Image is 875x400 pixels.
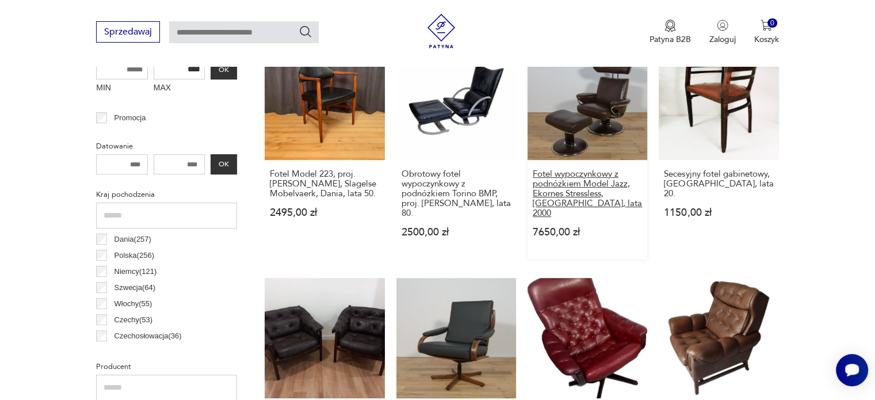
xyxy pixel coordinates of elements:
[96,29,160,37] a: Sprzedawaj
[96,140,237,153] p: Datowanie
[96,188,237,201] p: Kraj pochodzenia
[709,20,736,45] button: Zaloguj
[96,360,237,373] p: Producent
[836,354,868,386] iframe: Smartsupp widget button
[754,34,779,45] p: Koszyk
[114,298,152,310] p: Włochy ( 55 )
[154,79,205,98] label: MAX
[402,169,511,218] h3: Obrotowy fotel wypoczynkowy z podnóżkiem Torino BMP, proj. [PERSON_NAME], lata 80.
[396,40,516,260] a: Obrotowy fotel wypoczynkowy z podnóżkiem Torino BMP, proj. Rolf Benz, lata 80.Obrotowy fotel wypo...
[114,112,146,124] p: Promocja
[96,79,148,98] label: MIN
[767,18,777,28] div: 0
[114,265,157,278] p: Niemcy ( 121 )
[114,249,154,262] p: Polska ( 256 )
[649,34,691,45] p: Patyna B2B
[709,34,736,45] p: Zaloguj
[265,40,384,260] a: Fotel Model 223, proj. Kurt Olsen, Slagelse Mobelvaerk, Dania, lata 50.Fotel Model 223, proj. [PE...
[649,20,691,45] button: Patyna B2B
[96,21,160,43] button: Sprzedawaj
[114,281,156,294] p: Szwecja ( 64 )
[533,169,642,218] h3: Fotel wypoczynkowy z podnóżkiem Model Jazz, Ekornes Stressless, [GEOGRAPHIC_DATA], lata 2000
[114,314,153,326] p: Czechy ( 53 )
[659,40,778,260] a: Secesyjny fotel gabinetowy, Niemcy, lata 20.Secesyjny fotel gabinetowy, [GEOGRAPHIC_DATA], lata 2...
[114,233,151,246] p: Dania ( 257 )
[299,25,312,39] button: Szukaj
[114,330,182,342] p: Czechosłowacja ( 36 )
[270,208,379,218] p: 2495,00 zł
[754,20,779,45] button: 0Koszyk
[114,346,159,359] p: Norwegia ( 24 )
[664,208,773,218] p: 1150,00 zł
[211,154,237,174] button: OK
[649,20,691,45] a: Ikona medaluPatyna B2B
[211,59,237,79] button: OK
[533,227,642,237] p: 7650,00 zł
[664,169,773,199] h3: Secesyjny fotel gabinetowy, [GEOGRAPHIC_DATA], lata 20.
[761,20,772,31] img: Ikona koszyka
[717,20,728,31] img: Ikonka użytkownika
[424,14,458,48] img: Patyna - sklep z meblami i dekoracjami vintage
[528,40,647,260] a: Fotel wypoczynkowy z podnóżkiem Model Jazz, Ekornes Stressless, Norwegia, lata 2000Fotel wypoczyn...
[664,20,676,32] img: Ikona medalu
[402,227,511,237] p: 2500,00 zł
[270,169,379,199] h3: Fotel Model 223, proj. [PERSON_NAME], Slagelse Mobelvaerk, Dania, lata 50.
